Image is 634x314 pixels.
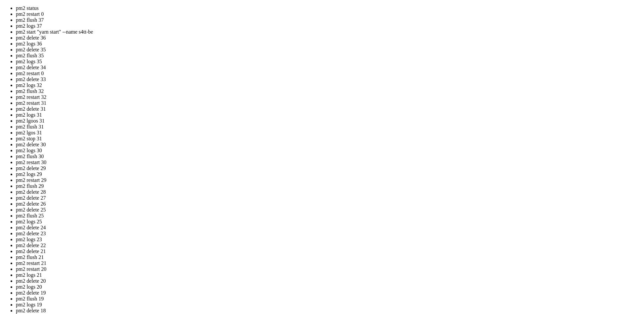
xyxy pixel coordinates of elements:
[16,231,631,237] li: pm2 delete 23
[16,11,631,17] li: pm2 restart 0
[203,187,206,193] span: │
[3,137,548,143] x-row: See [URL][DOMAIN_NAME] or run: sudo pro status
[3,81,548,87] x-row: just raised the bar for easy, resilient and secure K8s cluster deployment.
[16,225,631,231] li: pm2 delete 24
[161,187,164,193] span: │
[3,75,548,81] x-row: * Strictly confined Kubernetes makes edge and IoT secure. Learn how MicroK8s
[16,124,631,130] li: pm2 flush 31
[190,193,193,198] span: │
[16,76,631,82] li: pm2 delete 33
[114,176,116,182] span: │
[53,176,71,182] span: version
[16,266,631,272] li: pm2 restart 20
[151,176,158,182] span: mem
[3,176,5,182] span: │
[16,183,631,189] li: pm2 flush 29
[95,193,98,198] span: │
[3,187,5,193] span: │
[3,36,548,42] x-row: System information as of [DATE]
[16,195,631,201] li: pm2 delete 27
[16,302,631,308] li: pm2 logs 19
[3,14,548,19] x-row: * Documentation: [URL][DOMAIN_NAME]
[3,131,548,137] x-row: Enable ESM Apps to receive additional future security updates.
[16,41,631,47] li: pm2 logs 36
[172,193,174,198] span: │
[16,290,631,296] li: pm2 delete 19
[119,176,122,182] span: │
[135,187,151,193] span: online
[16,284,631,290] li: pm2 logs 20
[3,64,548,70] x-row: Swap usage: 0%
[172,176,174,182] span: │
[16,219,631,225] li: pm2 logs 25
[195,193,206,198] span: root
[158,176,161,182] span: │
[16,213,631,219] li: pm2 flush 25
[8,193,11,198] span: 0
[16,243,631,248] li: pm2 delete 22
[148,176,151,182] span: │
[55,204,58,210] div: (19, 36)
[16,29,631,35] li: pm2 start "yarn start" --name s4tt-be
[16,130,631,136] li: pm2 lgos 31
[37,187,40,193] span: │
[3,115,548,120] x-row: 80 updates can be applied immediately.
[3,47,548,53] x-row: System load: 0.1 Processes: 156
[74,193,85,199] span: fork
[16,94,631,100] li: pm2 restart 32
[3,165,548,171] x-row: root@ubuntu:~# pm2 status
[8,187,13,193] span: 37
[16,187,18,193] span: │
[16,23,631,29] li: pm2 logs 37
[3,92,548,98] x-row: [URL][DOMAIN_NAME]
[69,193,71,198] span: │
[132,193,135,198] span: │
[3,120,548,126] x-row: To see these additional updates run: apt list --upgradable
[3,53,548,59] x-row: Usage of /: 8.7% of 231.44GB Users logged in: 0
[3,193,548,199] x-row: s4tt-fe default N/A 3544923 4h 63 0% 77.9mb
[58,187,61,193] span: │
[164,193,166,198] span: │
[235,193,238,198] span: │
[95,176,98,182] span: │
[16,296,631,302] li: pm2 flush 19
[16,177,631,183] li: pm2 restart 29
[37,193,40,198] span: │
[16,248,631,254] li: pm2 delete 21
[140,176,148,182] span: cpu
[3,154,548,159] x-row: *** System restart required ***
[3,159,548,165] x-row: Last login: [DATE] from [TECHNICAL_ID]
[69,187,71,193] span: │
[16,148,631,154] li: pm2 logs 30
[50,176,53,182] span: │
[16,237,631,243] li: pm2 logs 23
[116,176,119,182] span: ↺
[193,187,203,193] span: root
[16,142,631,148] li: pm2 delete 30
[16,254,631,260] li: pm2 flush 21
[232,187,235,193] span: │
[3,187,548,193] x-row: s4tt-be default N/A 3541506 5h 0 0% 77.2mb
[16,35,631,41] li: pm2 delete 36
[3,204,548,210] x-row: root@ubuntu:~# pm2
[16,207,631,213] li: pm2 delete 25
[16,17,631,23] li: pm2 flush 37
[87,176,95,182] span: pid
[11,176,13,182] span: │
[129,187,132,193] span: │
[24,176,26,182] span: │
[3,19,548,25] x-row: * Management: [URL][DOMAIN_NAME]
[16,88,631,94] li: pm2 flush 32
[16,278,631,284] li: pm2 delete 20
[16,65,631,71] li: pm2 delete 34
[16,171,631,177] li: pm2 logs 29
[13,176,24,182] span: name
[71,176,74,182] span: │
[16,5,631,11] li: pm2 status
[3,25,548,31] x-row: * Support: [URL][DOMAIN_NAME]
[16,165,631,171] li: pm2 delete 29
[95,187,98,193] span: │
[16,260,631,266] li: pm2 restart 21
[85,176,87,182] span: │
[16,112,631,118] li: pm2 logs 31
